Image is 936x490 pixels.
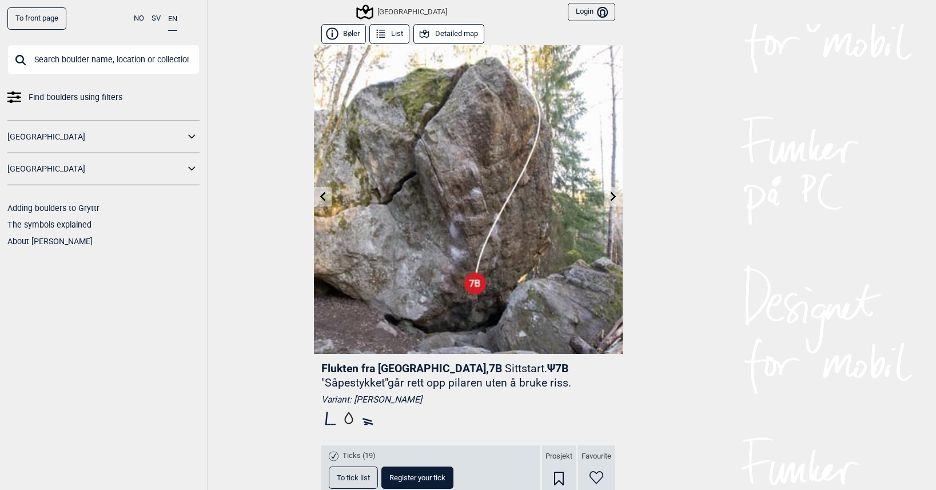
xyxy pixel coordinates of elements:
[7,204,99,213] a: Adding boulders to Gryttr
[321,376,571,389] p: "Såpestykket"går rett opp pilaren uten å bruke riss.
[413,24,484,44] button: Detailed map
[7,161,185,177] a: [GEOGRAPHIC_DATA]
[7,45,200,74] input: Search boulder name, location or collection
[381,467,453,489] button: Register your tick
[581,452,611,461] span: Favourite
[168,7,177,31] button: EN
[358,5,447,19] div: [GEOGRAPHIC_DATA]
[389,474,445,481] span: Register your tick
[29,89,122,106] span: Find boulders using filters
[505,362,547,375] p: Sittstart.
[7,89,200,106] a: Find boulders using filters
[369,24,409,44] button: List
[7,237,93,246] a: About [PERSON_NAME]
[321,362,502,375] span: Flukten fra [GEOGRAPHIC_DATA] , 7B
[321,394,615,405] div: Variant: [PERSON_NAME]
[337,474,370,481] span: To tick list
[568,3,615,22] button: Login
[7,7,66,30] a: To front page
[314,45,623,354] img: Flukten fra Alcatraz 200416
[321,362,571,389] span: Ψ 7B
[7,220,91,229] a: The symbols explained
[321,24,366,44] button: Bøler
[152,7,161,30] button: SV
[329,467,378,489] button: To tick list
[7,129,185,145] a: [GEOGRAPHIC_DATA]
[342,451,376,461] span: Ticks (19)
[134,7,144,30] button: NO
